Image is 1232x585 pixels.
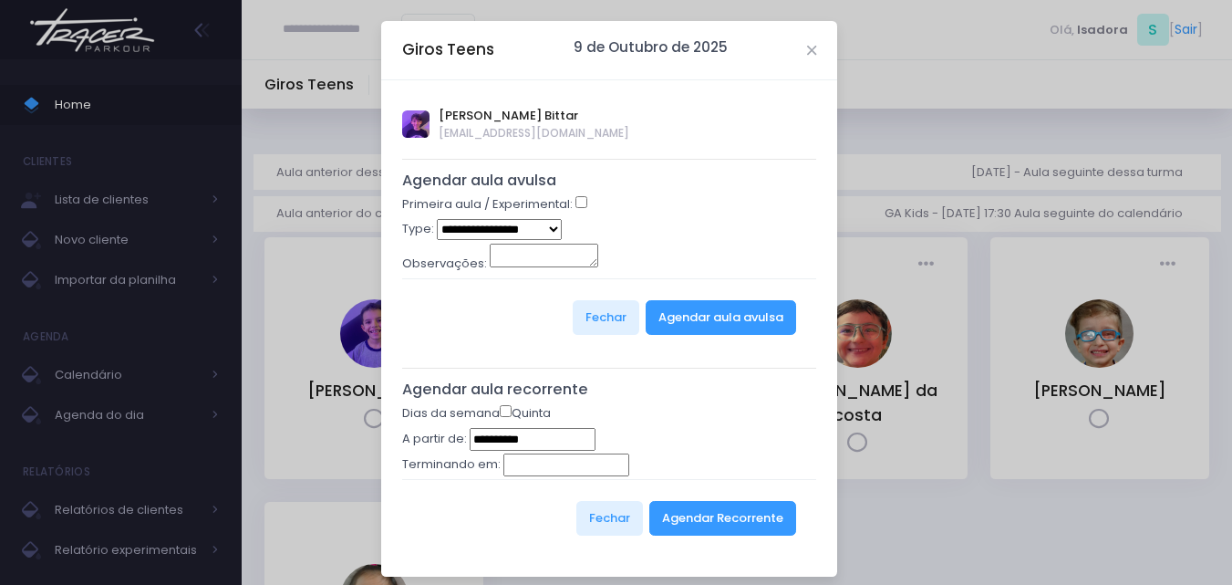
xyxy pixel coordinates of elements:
label: A partir de: [402,430,467,448]
button: Agendar aula avulsa [646,300,796,335]
h5: Giros Teens [402,38,494,61]
button: Fechar [576,501,643,536]
h5: Agendar aula recorrente [402,381,817,399]
input: Quinta [500,405,512,417]
button: Fechar [573,300,639,335]
label: Type: [402,220,434,238]
h6: 9 de Outubro de 2025 [574,39,728,56]
label: Primeira aula / Experimental: [402,195,573,214]
label: Quinta [500,404,551,423]
h5: Agendar aula avulsa [402,172,817,190]
label: Terminando em: [402,455,501,474]
form: Dias da semana [402,404,817,557]
button: Close [807,46,816,55]
span: [PERSON_NAME] Bittar [439,107,629,125]
label: Observações: [402,255,487,273]
span: [EMAIL_ADDRESS][DOMAIN_NAME] [439,125,629,141]
button: Agendar Recorrente [649,501,796,536]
